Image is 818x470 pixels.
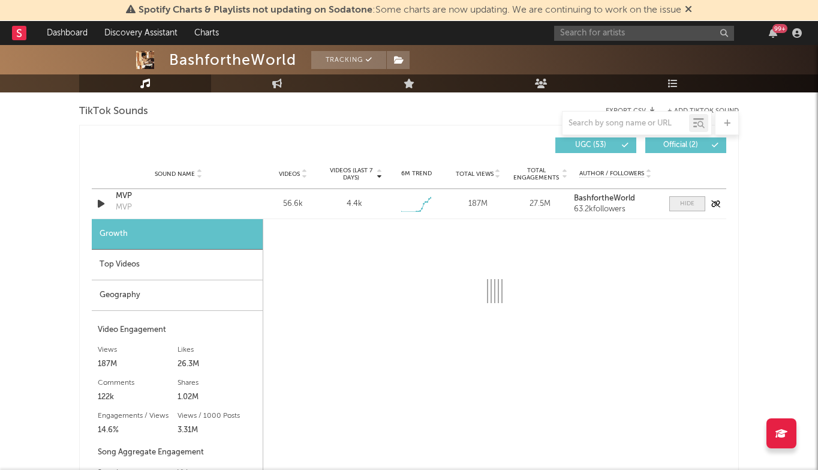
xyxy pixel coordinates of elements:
div: Top Videos [92,250,263,280]
button: Tracking [311,51,386,69]
div: 26.3M [178,357,257,372]
div: Growth [92,219,263,250]
div: BashfortheWorld [169,51,296,69]
div: Engagements / Views [98,409,178,423]
div: MVP [116,202,132,214]
div: 27.5M [512,198,568,210]
div: Comments [98,376,178,390]
input: Search for artists [554,26,734,41]
button: + Add TikTok Sound [667,108,739,115]
button: Official(2) [645,137,726,153]
span: Dismiss [685,5,692,15]
div: 56.6k [265,198,321,210]
div: 6M Trend [389,169,444,178]
a: BashfortheWorld [574,194,657,203]
span: Author / Followers [579,170,644,178]
div: Video Engagement [98,323,257,337]
span: Official ( 2 ) [653,142,708,149]
div: 187M [98,357,178,372]
a: MVP [116,190,241,202]
span: TikTok Sounds [79,104,148,119]
div: 1.02M [178,390,257,405]
div: Views / 1000 Posts [178,409,257,423]
button: UGC(53) [555,137,636,153]
div: Geography [92,280,263,311]
span: Sound Name [155,170,195,178]
span: : Some charts are now updating. We are continuing to work on the issue [139,5,681,15]
a: Discovery Assistant [96,21,186,45]
a: Dashboard [38,21,96,45]
span: Total Views [456,170,494,178]
button: + Add TikTok Sound [655,108,739,115]
div: Likes [178,343,257,357]
span: Total Engagements [512,167,561,181]
strong: BashfortheWorld [574,194,635,202]
input: Search by song name or URL [563,119,689,128]
button: 99+ [769,28,777,38]
span: Videos (last 7 days) [327,167,375,181]
span: Videos [279,170,300,178]
div: 187M [450,198,506,210]
span: Spotify Charts & Playlists not updating on Sodatone [139,5,372,15]
div: 14.6% [98,423,178,438]
div: Shares [178,376,257,390]
div: 99 + [772,24,787,33]
div: Views [98,343,178,357]
a: Charts [186,21,227,45]
div: Song Aggregate Engagement [98,445,257,460]
button: Export CSV [606,107,655,115]
div: 63.2k followers [574,205,657,214]
span: UGC ( 53 ) [563,142,618,149]
div: 4.4k [347,198,362,210]
div: 122k [98,390,178,405]
div: 3.31M [178,423,257,438]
